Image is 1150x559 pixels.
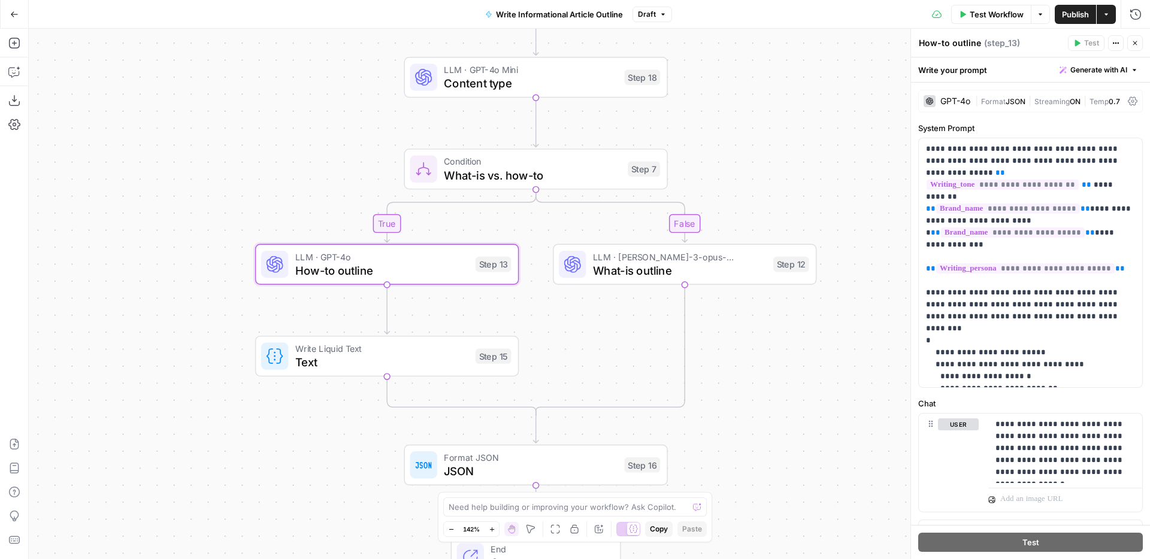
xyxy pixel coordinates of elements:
button: Write Informational Article Outline [478,5,630,24]
span: | [1081,95,1090,107]
span: LLM · GPT-4o Mini [444,63,618,77]
span: 0.7 [1109,97,1120,106]
span: Test [1022,536,1039,548]
g: Edge from step_7 to step_12 [536,190,688,242]
span: How-to outline [295,262,469,278]
span: Generate with AI [1070,65,1127,75]
span: End [491,542,606,556]
label: System Prompt [918,122,1143,134]
div: Write your prompt [911,57,1150,82]
span: Write Informational Article Outline [496,8,623,20]
span: Text [295,354,469,370]
span: Format JSON [444,451,618,464]
button: Generate with AI [1055,62,1143,78]
button: Test [918,533,1143,552]
span: JSON [1006,97,1025,106]
button: Copy [645,521,673,537]
label: Chat [918,397,1143,409]
span: Test [1084,38,1099,48]
g: Edge from step_12 to step_7-conditional-end [536,285,685,416]
span: Streaming [1034,97,1070,106]
span: What-is outline [593,262,767,278]
span: Format [981,97,1006,106]
button: user [938,418,979,430]
g: Edge from step_7 to step_13 [385,190,536,242]
span: Temp [1090,97,1109,106]
span: ON [1070,97,1081,106]
button: Publish [1055,5,1096,24]
g: Edge from step_18 to step_7 [533,98,538,147]
textarea: How-to outline [919,37,981,49]
button: Test [1068,35,1104,51]
div: user [919,414,979,512]
span: Test Workflow [970,8,1024,20]
span: 142% [463,524,480,534]
div: Format JSONJSONStep 16 [404,445,668,485]
span: JSON [444,463,618,479]
g: Edge from step_2-iteration-end to step_18 [533,6,538,55]
div: Write Liquid TextTextStep 15 [255,336,519,376]
span: Content type [444,75,618,92]
button: Test Workflow [951,5,1031,24]
div: Step 15 [476,348,512,364]
span: | [975,95,981,107]
div: LLM · GPT-4o MiniContent typeStep 18 [404,57,668,98]
g: Edge from step_7-conditional-end to step_16 [533,411,538,443]
span: Paste [682,524,702,534]
div: Step 16 [624,457,660,473]
span: ( step_13 ) [984,37,1020,49]
span: Condition [444,154,621,168]
div: Step 7 [628,162,660,177]
div: ConditionWhat-is vs. how-toStep 7 [404,148,668,189]
div: Step 12 [773,257,809,272]
g: Edge from step_15 to step_7-conditional-end [387,376,536,415]
span: Draft [638,9,656,20]
span: Publish [1062,8,1089,20]
div: GPT-4o [940,97,970,105]
span: LLM · GPT-4o [295,250,469,263]
button: Paste [677,521,707,537]
span: Write Liquid Text [295,342,469,356]
div: Step 13 [476,257,512,272]
span: LLM · [PERSON_NAME]-3-opus-20240229 [593,250,767,263]
div: LLM · [PERSON_NAME]-3-opus-20240229What-is outlineStep 12 [553,244,816,285]
g: Edge from step_13 to step_15 [385,285,390,334]
div: Step 18 [624,69,660,85]
div: LLM · GPT-4oHow-to outlineStep 13 [255,244,519,285]
button: Draft [632,7,672,22]
span: What-is vs. how-to [444,166,621,183]
span: | [1025,95,1034,107]
span: Copy [650,524,668,534]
